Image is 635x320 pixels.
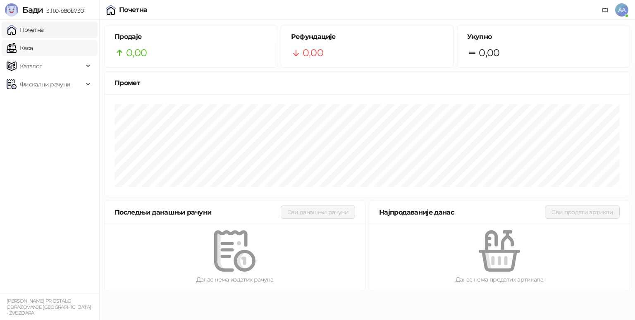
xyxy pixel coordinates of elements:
span: Каталог [20,58,42,74]
span: 0,00 [479,45,499,61]
button: Сви данашњи рачуни [281,205,355,219]
h5: Продаје [115,32,267,42]
a: Почетна [7,21,44,38]
span: Бади [22,5,43,15]
span: Фискални рачуни [20,76,70,93]
button: Сви продати артикли [545,205,620,219]
div: Промет [115,78,620,88]
span: AA [615,3,628,17]
h5: Рефундације [291,32,444,42]
div: Последњи данашњи рачуни [115,207,281,217]
div: Почетна [119,7,148,13]
a: Каса [7,40,33,56]
small: [PERSON_NAME] PR OSTALO OBRAZOVANJE [GEOGRAPHIC_DATA] - ZVEZDARA [7,298,91,316]
span: 3.11.0-b80b730 [43,7,84,14]
span: 0,00 [126,45,147,61]
img: Logo [5,3,18,17]
div: Данас нема продатих артикала [382,275,616,284]
a: Документација [599,3,612,17]
h5: Укупно [467,32,620,42]
div: Најпродаваније данас [379,207,545,217]
div: Данас нема издатих рачуна [118,275,352,284]
span: 0,00 [303,45,323,61]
